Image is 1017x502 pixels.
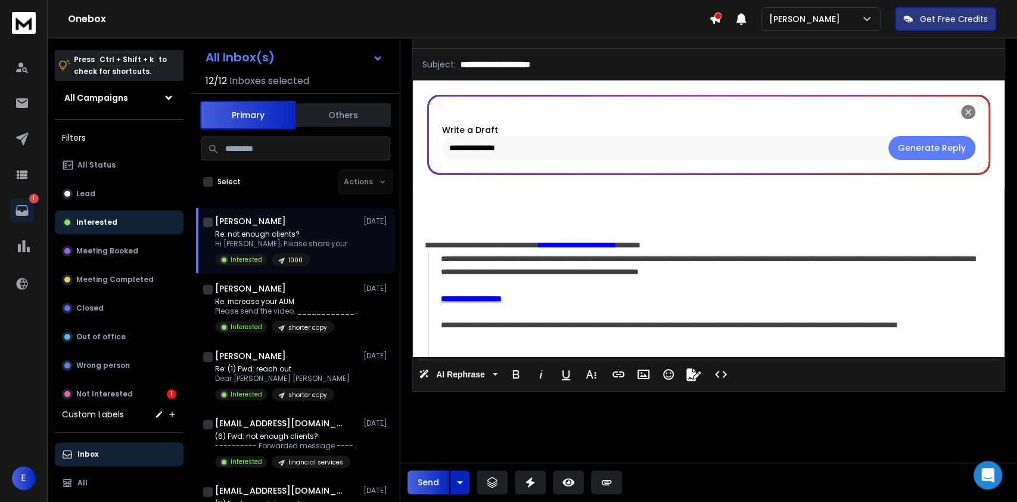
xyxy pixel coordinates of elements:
button: Code View [710,362,732,386]
button: Wrong person [55,354,184,377]
h1: [PERSON_NAME] [215,283,286,295]
p: Not Interested [76,389,133,399]
p: Interested [76,218,117,227]
button: Underline (Ctrl+U) [555,362,577,386]
h3: Inboxes selected [229,74,309,88]
button: Out of office [55,325,184,349]
button: Lead [55,182,184,206]
p: Get Free Credits [920,13,988,25]
p: (6) Fwd: not enough clients? [215,432,358,441]
button: Others [296,102,391,128]
button: More Text [580,362,602,386]
label: Select [217,177,241,187]
button: Emoticons [657,362,680,386]
button: E [12,466,36,490]
button: All Status [55,153,184,177]
p: Meeting Booked [76,246,138,256]
h1: Onebox [68,12,709,26]
p: Hi [PERSON_NAME], Please share your [215,239,347,249]
p: All Status [77,160,116,170]
span: 12 / 12 [206,74,227,88]
p: Dear [PERSON_NAME] [PERSON_NAME] [215,374,350,383]
p: All [77,478,88,488]
p: Subject: [422,58,456,70]
h1: [PERSON_NAME] [215,350,286,362]
p: financial services [288,458,343,467]
h1: All Inbox(s) [206,51,275,63]
label: Write a Draft [442,124,498,136]
h3: Filters [55,129,184,146]
p: Re: increase your AUM [215,297,358,306]
p: [PERSON_NAME] [769,13,845,25]
p: shorter copy [288,323,327,332]
h1: All Campaigns [64,92,128,104]
p: [DATE] [363,216,390,226]
button: Primary [200,101,296,129]
button: Bold (Ctrl+B) [505,362,527,386]
span: Ctrl + Shift + k [98,52,155,66]
h1: [EMAIL_ADDRESS][DOMAIN_NAME] [215,485,346,497]
p: Lead [76,189,95,199]
p: Closed [76,303,104,313]
button: Meeting Completed [55,268,184,292]
button: Inbox [55,442,184,466]
p: 1 [29,194,39,203]
button: Get Free Credits [895,7,996,31]
p: ---------- Forwarded message --------- From: <[PERSON_NAME][EMAIL_ADDRESS][DOMAIN_NAME] [215,441,358,451]
p: Interested [231,457,262,466]
p: 1000 [288,256,303,265]
span: AI Rephrase [434,370,487,380]
p: Wrong person [76,361,130,370]
p: [DATE] [363,351,390,361]
h1: [EMAIL_ADDRESS][DOMAIN_NAME] [215,417,346,429]
button: AI Rephrase [416,362,500,386]
p: Interested [231,323,262,331]
button: All Inbox(s) [196,45,393,69]
button: All [55,471,184,495]
button: All Campaigns [55,86,184,110]
p: Please send the video. ________________________________ [215,306,358,316]
button: Insert Link (Ctrl+K) [607,362,630,386]
p: [DATE] [363,284,390,293]
button: Insert Image (Ctrl+P) [632,362,655,386]
p: Inbox [77,450,98,459]
p: [DATE] [363,486,390,495]
button: Meeting Booked [55,239,184,263]
img: logo [12,12,36,34]
div: Open Intercom Messenger [974,461,1002,489]
button: Clear input [888,136,975,160]
p: Meeting Completed [76,275,154,284]
p: Re: (1) Fwd: reach out [215,364,350,374]
button: Closed [55,296,184,320]
p: Re: not enough clients? [215,230,347,239]
p: Interested [231,255,262,264]
h1: [PERSON_NAME] [215,215,286,227]
button: Send [408,470,449,494]
p: shorter copy [288,391,327,399]
p: Interested [231,390,262,399]
button: Signature [682,362,705,386]
a: 1 [10,199,34,222]
h3: Custom Labels [62,408,124,420]
button: Interested [55,210,184,234]
p: Press to check for shortcuts. [74,54,167,78]
p: Out of office [76,332,126,342]
button: Not Interested1 [55,382,184,406]
div: 1 [167,389,176,399]
p: [DATE] [363,419,390,428]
